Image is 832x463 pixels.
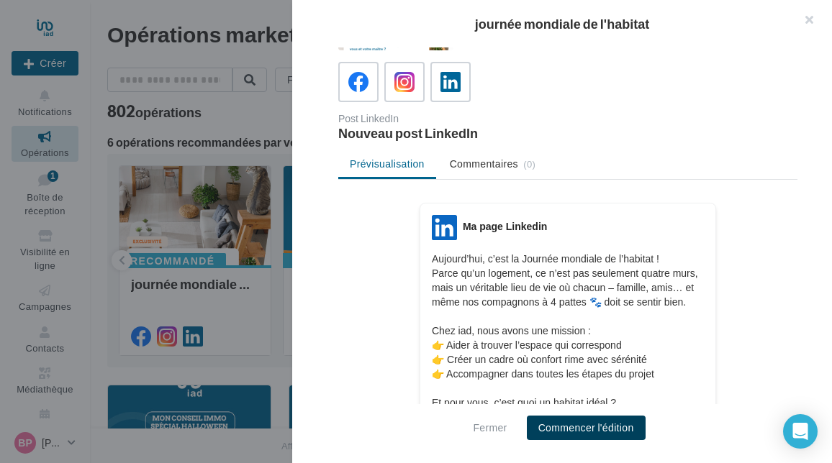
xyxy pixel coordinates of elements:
div: journée mondiale de l'habitat [315,17,809,30]
div: Nouveau post LinkedIn [338,127,562,139]
span: (0) [523,158,535,170]
div: Post LinkedIn [338,114,562,124]
span: Commentaires [450,157,518,171]
button: Commencer l'édition [527,416,646,440]
div: Open Intercom Messenger [783,414,818,449]
div: Ma page Linkedin [463,219,547,234]
p: Aujourd’hui, c’est la Journée mondiale de l’habitat ! Parce qu’un logement, ce n’est pas seulemen... [432,252,704,453]
button: Fermer [467,419,512,436]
